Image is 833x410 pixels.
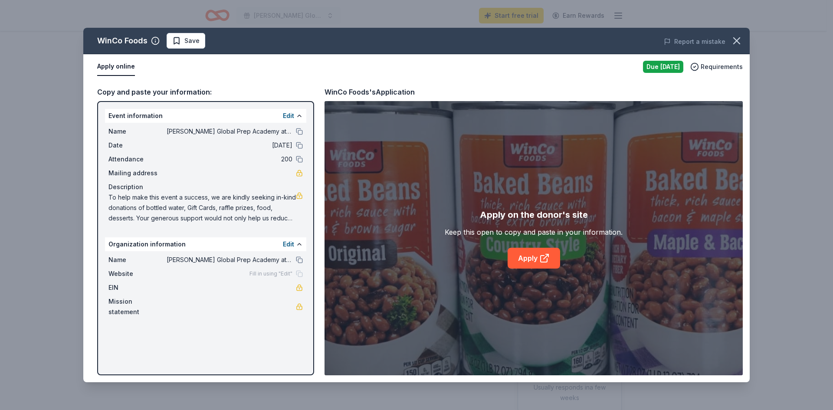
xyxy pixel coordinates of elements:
[108,282,167,293] span: EIN
[167,154,292,164] span: 200
[283,111,294,121] button: Edit
[445,227,623,237] div: Keep this open to copy and paste in your information.
[108,182,303,192] div: Description
[283,239,294,249] button: Edit
[167,255,292,265] span: [PERSON_NAME] Global Prep Academy at [PERSON_NAME]
[97,58,135,76] button: Apply online
[167,33,205,49] button: Save
[105,237,306,251] div: Organization information
[108,154,167,164] span: Attendance
[325,86,415,98] div: WinCo Foods's Application
[108,140,167,151] span: Date
[664,36,725,47] button: Report a mistake
[480,208,588,222] div: Apply on the donor's site
[108,296,167,317] span: Mission statement
[108,168,167,178] span: Mailing address
[690,62,743,72] button: Requirements
[184,36,200,46] span: Save
[167,126,292,137] span: [PERSON_NAME] Global Prep Academy at [PERSON_NAME]
[108,269,167,279] span: Website
[249,270,292,277] span: Fill in using "Edit"
[108,126,167,137] span: Name
[167,140,292,151] span: [DATE]
[97,34,148,48] div: WinCo Foods
[105,109,306,123] div: Event information
[108,192,296,223] span: To help make this event a success, we are kindly seeking in-kind donations of bottled water, Gift...
[508,248,560,269] a: Apply
[643,61,683,73] div: Due [DATE]
[701,62,743,72] span: Requirements
[97,86,314,98] div: Copy and paste your information:
[108,255,167,265] span: Name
